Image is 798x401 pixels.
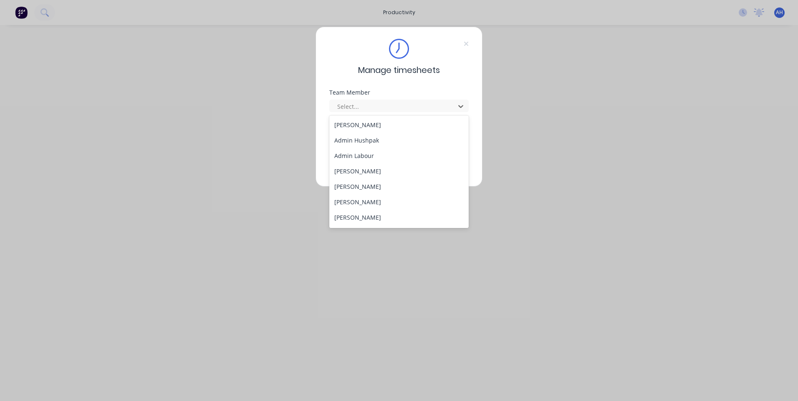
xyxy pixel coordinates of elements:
[329,179,469,194] div: [PERSON_NAME]
[329,225,469,241] div: [PERSON_NAME] [PERSON_NAME]
[329,148,469,163] div: Admin Labour
[329,117,469,133] div: [PERSON_NAME]
[329,133,469,148] div: Admin Hushpak
[329,210,469,225] div: [PERSON_NAME]
[329,90,469,95] div: Team Member
[329,163,469,179] div: [PERSON_NAME]
[329,194,469,210] div: [PERSON_NAME]
[358,64,440,76] span: Manage timesheets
